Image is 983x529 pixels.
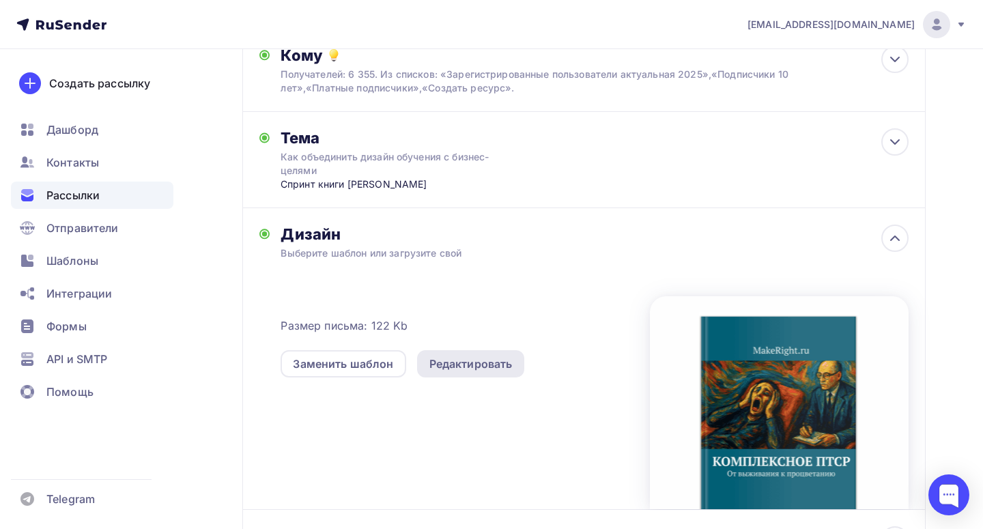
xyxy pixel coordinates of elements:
a: Рассылки [11,182,173,209]
a: Контакты [11,149,173,176]
a: Формы [11,313,173,340]
div: Создать рассылку [49,75,150,91]
span: Рассылки [46,187,100,203]
a: Отправители [11,214,173,242]
span: Помощь [46,384,94,400]
div: Редактировать [429,356,513,372]
span: Отправители [46,220,119,236]
span: [EMAIL_ADDRESS][DOMAIN_NAME] [747,18,915,31]
span: Контакты [46,154,99,171]
div: Кому [281,46,909,65]
div: Как объединить дизайн обучения с бизнес-целями [281,150,524,177]
span: Telegram [46,491,95,507]
div: Заменить шаблон [293,356,393,372]
div: Дизайн [281,225,909,244]
div: Спринт книги [PERSON_NAME] [281,177,550,191]
a: Дашборд [11,116,173,143]
div: Получателей: 6 355. Из списков: «Зарегистрированные пользователи актуальная 2025»,«Подписчики 10 ... [281,68,846,95]
a: [EMAIL_ADDRESS][DOMAIN_NAME] [747,11,967,38]
div: Выберите шаблон или загрузите свой [281,246,846,260]
span: Шаблоны [46,253,98,269]
span: Формы [46,318,87,334]
span: Интеграции [46,285,112,302]
span: API и SMTP [46,351,107,367]
a: Шаблоны [11,247,173,274]
div: Тема [281,128,550,147]
span: Размер письма: 122 Kb [281,317,408,334]
span: Дашборд [46,121,98,138]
